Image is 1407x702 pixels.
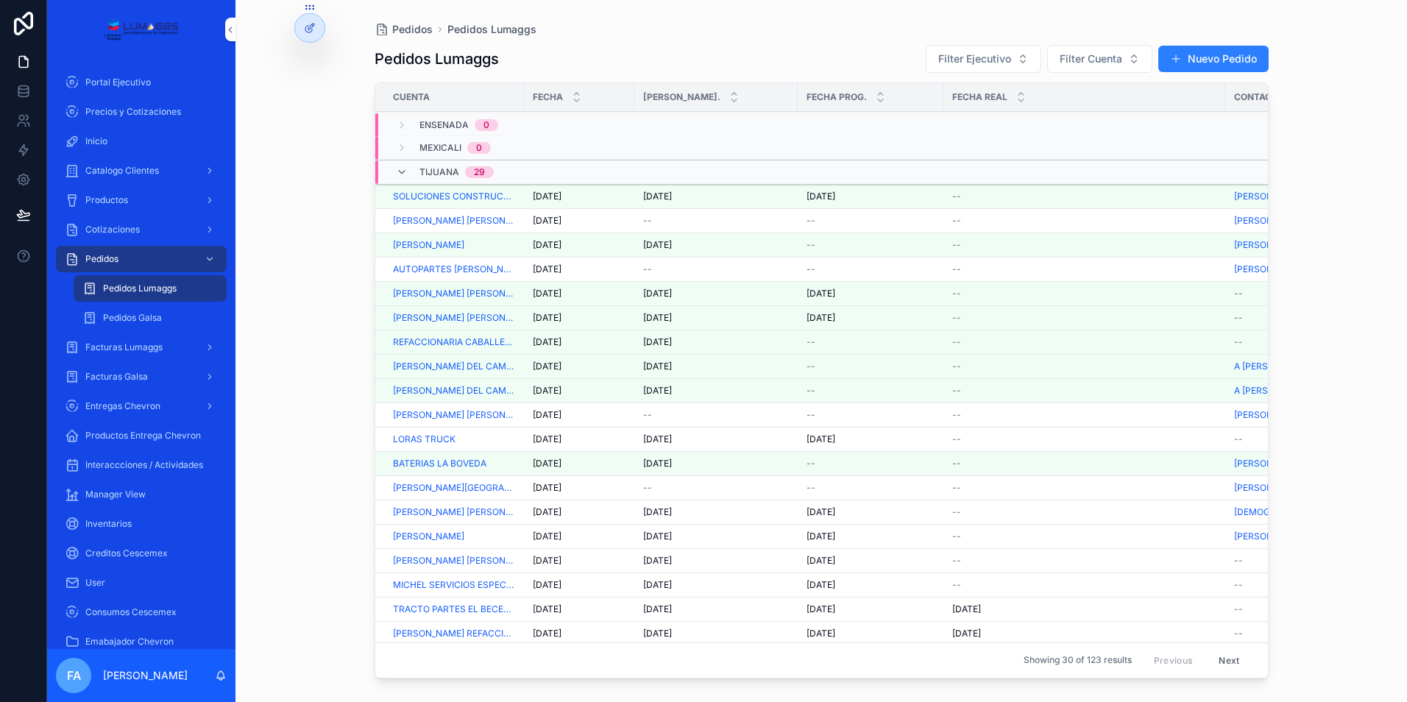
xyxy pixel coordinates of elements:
[533,215,625,227] a: [DATE]
[56,187,227,213] a: Productos
[926,45,1041,73] button: Select Button
[533,603,561,615] span: [DATE]
[56,599,227,625] a: Consumos Cescemex
[643,385,672,397] span: [DATE]
[393,239,464,251] span: [PERSON_NAME]
[952,336,1216,348] a: --
[807,409,815,421] span: --
[533,458,561,469] span: [DATE]
[393,531,515,542] a: [PERSON_NAME]
[952,361,1216,372] a: --
[643,263,652,275] span: --
[952,603,1216,615] a: [DATE]
[643,458,672,469] span: [DATE]
[1234,458,1342,469] a: [PERSON_NAME]
[1234,385,1314,397] span: A [PERSON_NAME]
[952,385,961,397] span: --
[952,288,961,299] span: --
[643,312,789,324] a: [DATE]
[643,482,652,494] span: --
[952,555,961,567] span: --
[1234,603,1243,615] span: --
[56,570,227,596] a: User
[85,518,132,530] span: Inventarios
[807,336,815,348] span: --
[952,579,961,591] span: --
[807,458,815,469] span: --
[952,409,961,421] span: --
[85,577,105,589] span: User
[952,433,1216,445] a: --
[1234,288,1243,299] span: --
[807,239,935,251] a: --
[1234,191,1305,202] a: [PERSON_NAME]
[393,191,515,202] a: SOLUCIONES CONSTRUCTIVAS BM
[56,511,227,537] a: Inventarios
[447,22,536,37] span: Pedidos Lumaggs
[393,458,486,469] a: BATERIAS LA BOVEDA
[952,531,1216,542] a: --
[393,312,515,324] a: [PERSON_NAME] [PERSON_NAME]
[375,22,433,37] a: Pedidos
[393,531,464,542] a: [PERSON_NAME]
[643,239,672,251] span: [DATE]
[393,603,515,615] a: TRACTO PARTES EL BECERRO
[56,216,227,243] a: Cotizaciones
[85,77,151,88] span: Portal Ejecutivo
[952,458,1216,469] a: --
[807,361,815,372] span: --
[807,506,835,518] span: [DATE]
[85,371,148,383] span: Facturas Galsa
[1158,46,1269,72] button: Nuevo Pedido
[643,312,672,324] span: [DATE]
[643,409,789,421] a: --
[533,239,625,251] a: [DATE]
[533,506,561,518] span: [DATE]
[533,482,561,494] span: [DATE]
[56,69,227,96] a: Portal Ejecutivo
[1234,288,1342,299] a: --
[1234,263,1305,275] span: [PERSON_NAME]
[807,603,835,615] span: [DATE]
[393,506,515,518] a: [PERSON_NAME] [PERSON_NAME]
[1234,482,1305,494] span: [PERSON_NAME]
[1234,239,1305,251] span: [PERSON_NAME]
[56,481,227,508] a: Manager View
[74,305,227,331] a: Pedidos Galsa
[807,482,935,494] a: --
[393,628,515,639] a: [PERSON_NAME] REFACCIONES
[419,119,469,131] span: Ensenada
[393,263,515,275] a: AUTOPARTES [PERSON_NAME]
[952,191,961,202] span: --
[643,361,672,372] span: [DATE]
[643,191,789,202] a: [DATE]
[807,312,935,324] a: [DATE]
[643,361,789,372] a: [DATE]
[85,194,128,206] span: Productos
[952,603,981,615] span: [DATE]
[419,166,459,178] span: Tijuana
[533,312,561,324] span: [DATE]
[1234,506,1342,518] span: [DEMOGRAPHIC_DATA][PERSON_NAME]
[393,288,515,299] a: [PERSON_NAME] [PERSON_NAME]
[56,540,227,567] a: Creditos Cescemex
[1234,361,1314,372] span: A [PERSON_NAME]
[56,128,227,155] a: Inicio
[643,215,789,227] a: --
[807,555,835,567] span: [DATE]
[393,433,456,445] span: LORAS TRUCK
[393,215,515,227] a: [PERSON_NAME] [PERSON_NAME]
[1234,385,1342,397] a: A [PERSON_NAME]
[807,191,835,202] span: [DATE]
[1234,312,1243,324] span: --
[533,263,625,275] a: [DATE]
[533,603,625,615] a: [DATE]
[1234,531,1342,542] a: [PERSON_NAME]
[643,191,672,202] span: [DATE]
